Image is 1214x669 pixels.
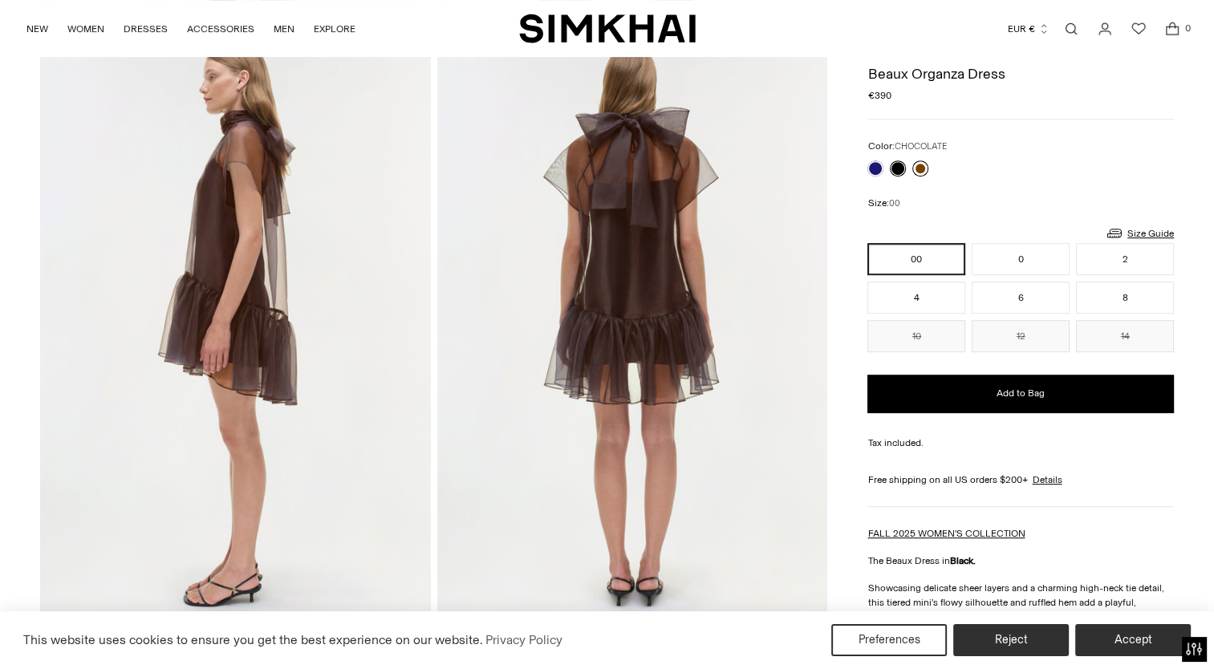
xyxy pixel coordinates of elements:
span: 00 [888,198,899,209]
img: Beaux Organza Dress [437,36,828,622]
button: 4 [867,282,965,314]
button: 14 [1076,320,1174,352]
a: NEW [26,11,48,47]
a: Wishlist [1123,13,1155,45]
a: MEN [274,11,294,47]
button: 10 [867,320,965,352]
a: ACCESSORIES [187,11,254,47]
a: WOMEN [67,11,104,47]
img: Beaux Organza Dress [40,36,431,622]
a: Details [1032,472,1062,487]
p: Showcasing delicate sheer layers and a charming high-neck tie detail, this tiered mini's flowy si... [867,581,1174,624]
button: 00 [867,243,965,275]
button: 0 [972,243,1070,275]
a: EXPLORE [314,11,355,47]
a: Open search modal [1055,13,1087,45]
button: Preferences [831,624,947,656]
span: This website uses cookies to ensure you get the best experience on our website. [23,632,483,647]
a: Open cart modal [1156,13,1188,45]
label: Size: [867,196,899,211]
button: Add to Bag [867,375,1174,413]
span: 0 [1180,21,1195,35]
button: Reject [953,624,1069,656]
a: SIMKHAI [519,13,696,44]
a: DRESSES [124,11,168,47]
a: Privacy Policy (opens in a new tab) [483,628,565,652]
h1: Beaux Organza Dress [867,67,1174,81]
button: Accept [1075,624,1191,656]
button: EUR € [1008,11,1050,47]
a: Size Guide [1105,223,1174,243]
button: 12 [972,320,1070,352]
span: €390 [867,88,891,103]
div: Tax included. [867,436,1174,450]
strong: Black. [949,555,975,566]
a: FALL 2025 WOMEN'S COLLECTION [867,528,1025,539]
span: CHOCOLATE [894,141,946,152]
button: 6 [972,282,1070,314]
div: Free shipping on all US orders $200+ [867,472,1174,487]
button: 2 [1076,243,1174,275]
p: The Beaux Dress in [867,553,1174,568]
label: Color: [867,139,946,154]
button: 8 [1076,282,1174,314]
span: Add to Bag [997,387,1045,400]
a: Go to the account page [1089,13,1121,45]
